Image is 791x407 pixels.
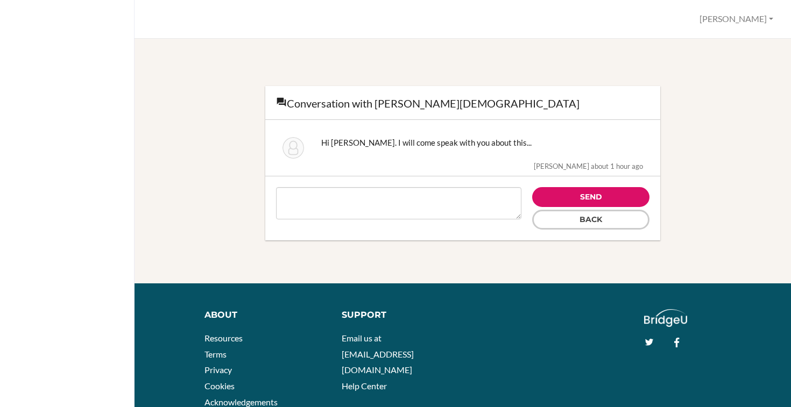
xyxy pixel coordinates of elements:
[282,137,304,159] img: Kelley Christman
[204,333,243,343] a: Resources
[321,120,661,176] div: Hi [PERSON_NAME]. I will come speak with you about this...
[342,333,414,375] a: Email us at [EMAIL_ADDRESS][DOMAIN_NAME]
[342,381,387,391] a: Help Center
[204,309,326,322] div: About
[204,365,232,375] a: Privacy
[534,162,643,170] small: [PERSON_NAME] about 1 hour ago
[532,210,649,230] a: Back
[276,97,650,109] div: Conversation with [PERSON_NAME][DEMOGRAPHIC_DATA]
[342,309,455,322] div: Support
[204,381,235,391] a: Cookies
[644,309,688,327] img: logo_white@2x-f4f0deed5e89b7ecb1c2cc34c3e3d731f90f0f143d5ea2071677605dd97b5244.png
[204,397,278,407] a: Acknowledgements
[695,9,778,29] button: [PERSON_NAME]
[532,187,649,207] input: Send
[204,349,227,359] a: Terms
